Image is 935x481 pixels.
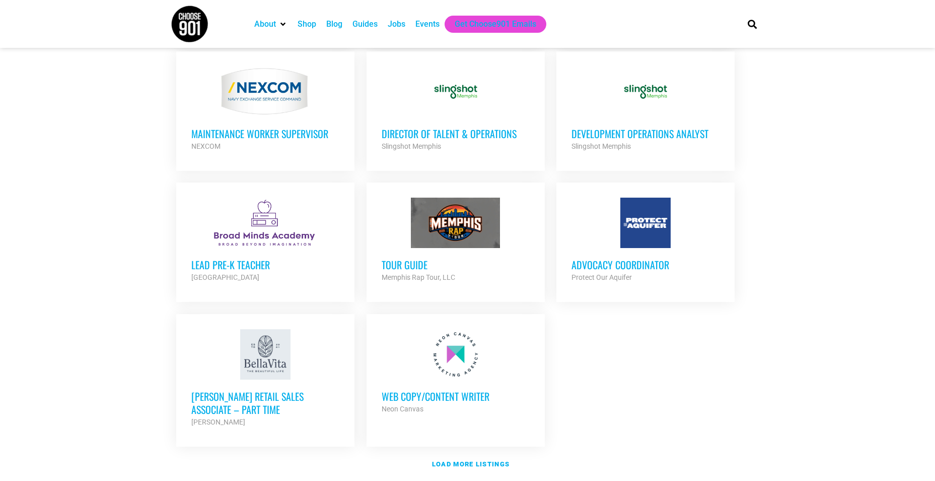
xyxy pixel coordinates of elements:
[415,18,440,30] a: Events
[432,460,510,468] strong: Load more listings
[571,273,632,281] strong: Protect Our Aquifer
[176,183,354,298] a: Lead Pre-K Teacher [GEOGRAPHIC_DATA]
[367,314,545,430] a: Web Copy/Content Writer Neon Canvas
[249,16,293,33] div: About
[382,390,530,403] h3: Web Copy/Content Writer
[571,127,720,140] h3: Development Operations Analyst
[326,18,342,30] a: Blog
[556,51,735,167] a: Development Operations Analyst Slingshot Memphis
[382,405,423,413] strong: Neon Canvas
[382,142,441,150] strong: Slingshot Memphis
[176,314,354,443] a: [PERSON_NAME] Retail Sales Associate – Part Time [PERSON_NAME]
[556,183,735,298] a: Advocacy Coordinator Protect Our Aquifer
[382,273,455,281] strong: Memphis Rap Tour, LLC
[249,16,731,33] nav: Main nav
[254,18,276,30] a: About
[191,127,339,140] h3: MAINTENANCE WORKER SUPERVISOR
[191,142,221,150] strong: NEXCOM
[367,183,545,298] a: Tour Guide Memphis Rap Tour, LLC
[388,18,405,30] a: Jobs
[455,18,536,30] a: Get Choose901 Emails
[191,273,259,281] strong: [GEOGRAPHIC_DATA]
[744,16,760,32] div: Search
[298,18,316,30] a: Shop
[191,418,245,426] strong: [PERSON_NAME]
[171,453,765,476] a: Load more listings
[176,51,354,167] a: MAINTENANCE WORKER SUPERVISOR NEXCOM
[191,258,339,271] h3: Lead Pre-K Teacher
[352,18,378,30] a: Guides
[571,258,720,271] h3: Advocacy Coordinator
[382,127,530,140] h3: Director of Talent & Operations
[571,142,631,150] strong: Slingshot Memphis
[191,390,339,416] h3: [PERSON_NAME] Retail Sales Associate – Part Time
[367,51,545,167] a: Director of Talent & Operations Slingshot Memphis
[382,258,530,271] h3: Tour Guide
